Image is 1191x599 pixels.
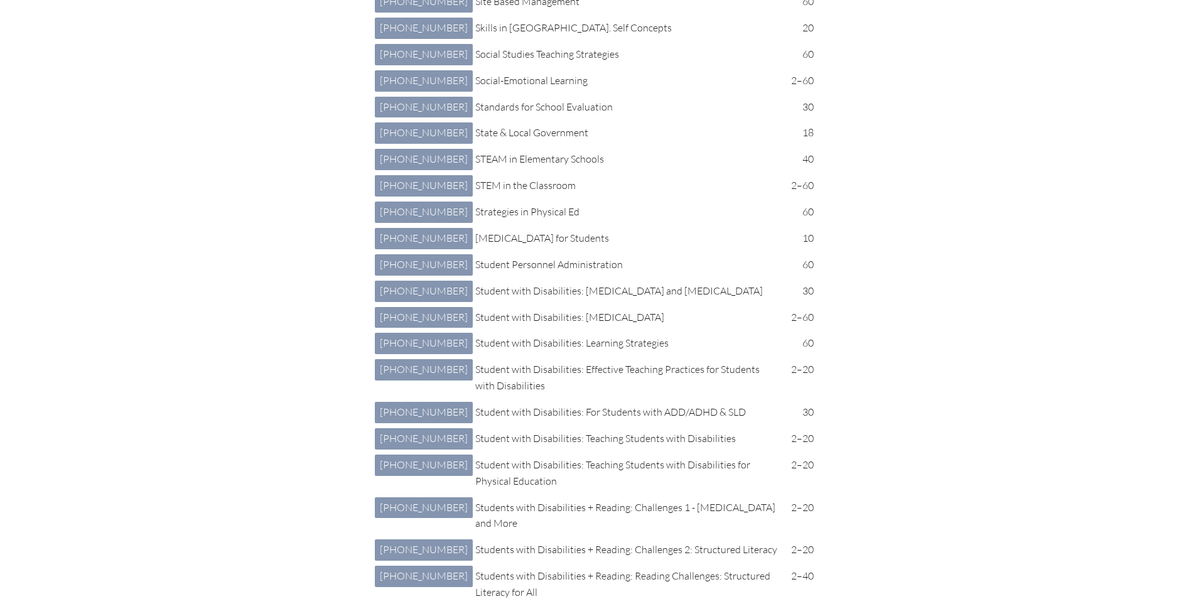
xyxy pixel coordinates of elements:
[787,99,814,116] p: 30
[787,431,814,447] p: 2–20
[787,542,814,558] p: 2–20
[787,178,814,194] p: 2–60
[787,568,814,585] p: 2–40
[475,431,777,447] p: Student with Disabilities: Teaching Students with Disabilities
[475,457,777,490] p: Student with Disabilities: Teaching Students with Disabilities for Physical Education
[475,125,777,141] p: State & Local Government
[475,99,777,116] p: Standards for School Evaluation
[375,228,473,249] a: [PHONE_NUMBER]
[375,359,473,380] a: [PHONE_NUMBER]
[375,44,473,65] a: [PHONE_NUMBER]
[475,542,777,558] p: Students with Disabilities + Reading: Challenges 2: Structured Literacy
[475,404,777,421] p: Student with Disabilities: For Students with ADD/ADHD & SLD
[787,20,814,36] p: 20
[375,566,473,587] a: [PHONE_NUMBER]
[375,122,473,144] a: [PHONE_NUMBER]
[375,202,473,223] a: [PHONE_NUMBER]
[787,46,814,63] p: 60
[787,283,814,299] p: 30
[375,402,473,423] a: [PHONE_NUMBER]
[375,254,473,276] a: [PHONE_NUMBER]
[375,97,473,118] a: [PHONE_NUMBER]
[475,46,777,63] p: Social Studies Teaching Strategies
[787,230,814,247] p: 10
[375,333,473,354] a: [PHONE_NUMBER]
[787,204,814,220] p: 60
[475,500,777,532] p: Students with Disabilities + Reading: Challenges 1 - [MEDICAL_DATA] and More
[375,18,473,39] a: [PHONE_NUMBER]
[375,497,473,519] a: [PHONE_NUMBER]
[787,362,814,378] p: 2–20
[475,310,777,326] p: Student with Disabilities: [MEDICAL_DATA]
[787,500,814,516] p: 2–20
[375,428,473,450] a: [PHONE_NUMBER]
[787,404,814,421] p: 30
[375,455,473,476] a: [PHONE_NUMBER]
[787,151,814,168] p: 40
[475,283,777,299] p: Student with Disabilities: [MEDICAL_DATA] and [MEDICAL_DATA]
[475,335,777,352] p: Student with Disabilities: Learning Strategies
[475,362,777,394] p: Student with Disabilities: Effective Teaching Practices for Students with Disabilities
[787,457,814,473] p: 2–20
[475,178,777,194] p: STEM in the Classroom
[475,204,777,220] p: Strategies in Physical Ed
[475,73,777,89] p: Social-Emotional Learning
[375,539,473,561] a: [PHONE_NUMBER]
[475,151,777,168] p: STEAM in Elementary Schools
[787,125,814,141] p: 18
[787,310,814,326] p: 2–60
[475,230,777,247] p: [MEDICAL_DATA] for Students
[475,20,777,36] p: Skills in [GEOGRAPHIC_DATA]. Self Concepts
[375,70,473,92] a: [PHONE_NUMBER]
[787,257,814,273] p: 60
[375,175,473,197] a: [PHONE_NUMBER]
[375,281,473,302] a: [PHONE_NUMBER]
[787,73,814,89] p: 2–60
[375,307,473,328] a: [PHONE_NUMBER]
[475,257,777,273] p: Student Personnel Administration
[375,149,473,170] a: [PHONE_NUMBER]
[787,335,814,352] p: 60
